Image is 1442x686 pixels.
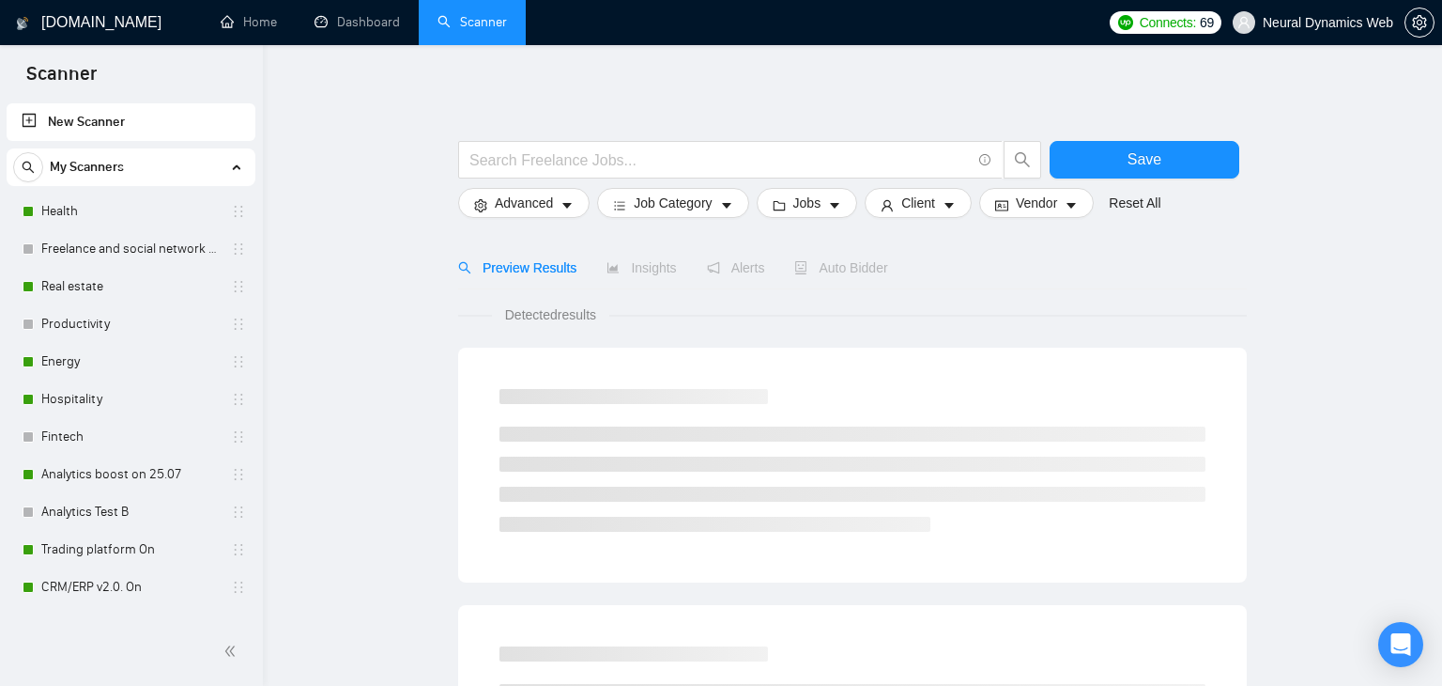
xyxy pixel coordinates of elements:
[597,188,748,218] button: barsJob Categorycaret-down
[606,261,620,274] span: area-chart
[41,606,220,644] a: CRM/ERP v2.0. Test B Off
[458,261,471,274] span: search
[1065,198,1078,212] span: caret-down
[437,14,507,30] a: searchScanner
[979,154,991,166] span: info-circle
[458,260,576,275] span: Preview Results
[793,193,821,213] span: Jobs
[613,198,626,212] span: bars
[606,260,676,275] span: Insights
[1016,193,1057,213] span: Vendor
[11,60,112,100] span: Scanner
[231,580,246,595] span: holder
[773,198,786,212] span: folder
[231,242,246,257] span: holder
[495,193,553,213] span: Advanced
[41,193,220,230] a: Health
[634,193,712,213] span: Job Category
[231,542,246,557] span: holder
[995,198,1008,212] span: idcard
[757,188,858,218] button: folderJobscaret-down
[1140,12,1196,33] span: Connects:
[231,392,246,407] span: holder
[314,14,400,30] a: dashboardDashboard
[231,317,246,332] span: holder
[1200,12,1214,33] span: 69
[1005,151,1040,168] span: search
[41,343,220,381] a: Energy
[794,261,807,274] span: robot
[14,161,42,174] span: search
[22,103,240,141] a: New Scanner
[560,198,574,212] span: caret-down
[1118,15,1133,30] img: upwork-logo.png
[50,148,124,186] span: My Scanners
[221,14,277,30] a: homeHome
[720,198,733,212] span: caret-down
[901,193,935,213] span: Client
[7,103,255,141] li: New Scanner
[979,188,1094,218] button: idcardVendorcaret-down
[41,305,220,343] a: Productivity
[1404,15,1434,30] a: setting
[828,198,841,212] span: caret-down
[41,493,220,531] a: Analytics Test B
[458,188,590,218] button: settingAdvancedcaret-down
[13,152,43,182] button: search
[1378,622,1423,667] div: Open Intercom Messenger
[223,642,242,661] span: double-left
[41,531,220,569] a: Trading platform On
[1404,8,1434,38] button: setting
[231,279,246,294] span: holder
[41,381,220,418] a: Hospitality
[41,418,220,456] a: Fintech
[707,260,765,275] span: Alerts
[16,8,29,39] img: logo
[1237,16,1250,29] span: user
[707,261,720,274] span: notification
[881,198,894,212] span: user
[41,456,220,493] a: Analytics boost on 25.07
[231,505,246,520] span: holder
[865,188,972,218] button: userClientcaret-down
[794,260,887,275] span: Auto Bidder
[1109,193,1160,213] a: Reset All
[943,198,956,212] span: caret-down
[41,268,220,305] a: Real estate
[1128,148,1161,171] span: Save
[231,467,246,482] span: holder
[1004,141,1041,179] button: search
[41,569,220,606] a: CRM/ERP v2.0. On
[1405,15,1434,30] span: setting
[41,230,220,268] a: Freelance and social network (change includes)
[231,354,246,369] span: holder
[231,429,246,444] span: holder
[1050,141,1239,179] button: Save
[469,148,971,172] input: Search Freelance Jobs...
[492,304,609,325] span: Detected results
[474,198,487,212] span: setting
[231,204,246,219] span: holder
